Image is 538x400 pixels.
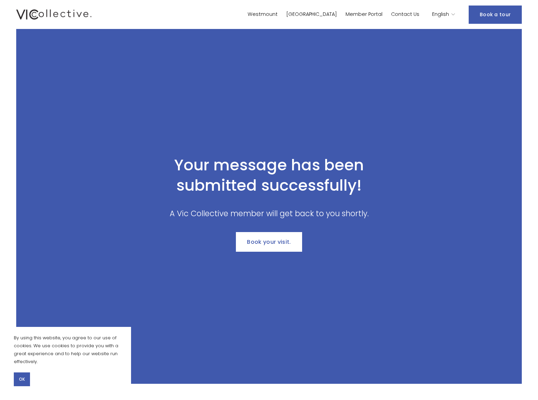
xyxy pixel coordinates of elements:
[166,155,372,195] h2: Your message has been submitted successfully!
[7,327,131,393] section: Cookie banner
[14,372,30,386] button: OK
[248,10,278,20] a: Westmount
[469,6,522,24] a: Book a tour
[16,8,91,21] img: Vic Collective
[166,207,372,220] p: A Vic Collective member will get back to you shortly.
[14,334,124,366] p: By using this website, you agree to our use of cookies. We use cookies to provide you with a grea...
[346,10,382,20] a: Member Portal
[286,10,337,20] a: [GEOGRAPHIC_DATA]
[432,10,456,20] div: language picker
[432,10,449,19] span: English
[236,232,302,252] a: Book your visit.
[391,10,419,20] a: Contact Us
[19,376,25,382] span: OK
